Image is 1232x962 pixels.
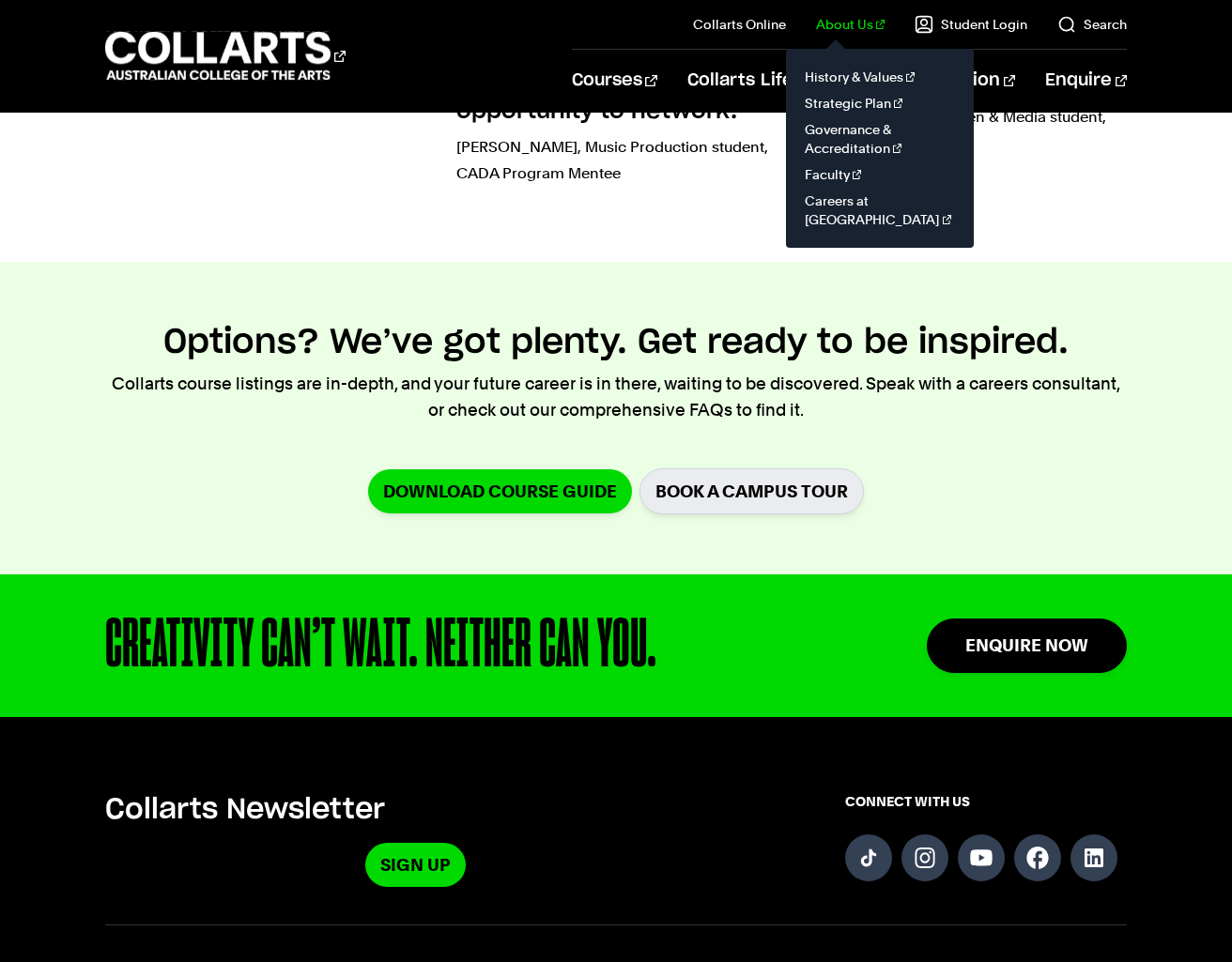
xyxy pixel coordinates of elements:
[845,792,1127,811] span: CONNECT WITH US
[801,161,959,188] a: Faculty
[816,15,885,34] a: About Us
[801,116,959,161] a: Governance & Accreditation
[163,322,1069,363] h2: Options? We’ve got plenty. Get ready to be inspired.
[693,15,786,34] a: Collarts Online
[368,469,632,513] a: Download Course Guide
[105,792,726,828] h5: Collarts Newsletter
[901,834,948,881] a: Follow us on Instagram
[845,834,892,881] a: Follow us on TikTok
[1014,834,1061,881] a: Follow us on Facebook
[1057,15,1127,34] a: Search
[1070,834,1117,881] a: Follow us on LinkedIn
[927,618,1127,672] a: Enquire Now
[845,792,1127,887] div: Connect with us on social media
[456,134,777,187] p: [PERSON_NAME], Music Production student, CADA Program Mentee
[365,843,466,887] a: Sign Up
[801,188,959,233] a: Careers at [GEOGRAPHIC_DATA]
[639,468,864,514] a: Book a Campus Tour
[572,50,657,112] a: Courses
[958,834,1005,881] a: Follow us on YouTube
[687,50,808,112] a: Collarts Life
[1045,50,1127,112] a: Enquire
[105,612,808,680] div: CREATIVITY CAN’T WAIT. NEITHER CAN YOU.
[801,64,959,90] a: History & Values
[801,90,959,116] a: Strategic Plan
[105,29,346,83] div: Go to homepage
[915,15,1027,34] a: Student Login
[105,371,1128,423] p: Collarts course listings are in-depth, and your future career is in there, waiting to be discover...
